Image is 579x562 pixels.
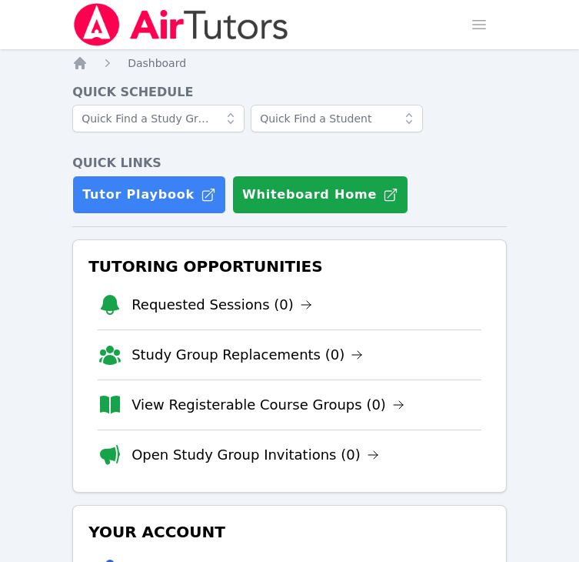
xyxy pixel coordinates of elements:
[72,55,507,71] nav: Breadcrumb
[72,83,507,102] h4: Quick Schedule
[72,154,507,172] h4: Quick Links
[131,294,312,316] a: Requested Sessions (0)
[85,253,494,280] h3: Tutoring Opportunities
[72,105,245,132] input: Quick Find a Study Group
[131,444,379,466] a: Open Study Group Invitations (0)
[128,57,186,69] span: Dashboard
[72,3,290,46] img: Air Tutors
[131,344,363,366] a: Study Group Replacements (0)
[72,176,226,214] a: Tutor Playbook
[251,105,423,132] input: Quick Find a Student
[131,394,404,416] a: View Registerable Course Groups (0)
[128,55,186,71] a: Dashboard
[85,518,494,546] h3: Your Account
[232,176,408,214] button: Whiteboard Home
